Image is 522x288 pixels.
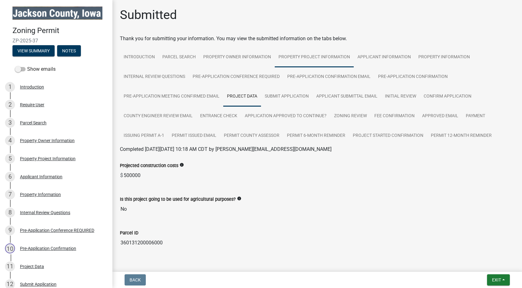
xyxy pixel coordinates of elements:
div: 6 [5,172,15,182]
button: Exit [487,274,510,286]
div: Internal Review Questions [20,210,70,215]
div: Applicant Information [20,175,62,179]
a: Permit 6-Month Reminder [283,126,349,146]
div: 1 [5,82,15,92]
a: County Engineer Review Email [120,106,196,126]
span: Back [130,277,141,282]
a: Parcel Search [159,47,199,67]
a: Zoning Review [330,106,371,126]
button: View Summary [12,45,55,56]
a: Project Started Confirmation [349,126,427,146]
a: Issuing Permit A-1 [120,126,168,146]
div: Pre-Application Conference REQUIRED [20,228,94,233]
div: Thank you for submitting your information. You may view the submitted information on the tabs below. [120,35,515,42]
div: Property Owner Information [20,138,75,143]
button: Notes [57,45,81,56]
div: Require User [20,103,44,107]
a: Pre-Application Conference REQUIRED [189,67,283,87]
a: Initial Review [381,87,420,107]
a: Payment [462,106,489,126]
a: Confirm Application [420,87,475,107]
div: 9 [5,225,15,235]
div: Pre-Application Confirmation [20,246,76,251]
div: 10 [5,243,15,253]
div: Submit Application [20,282,57,286]
a: Application Approved to Continue? [241,106,330,126]
label: Is this project going to be used for agricultural purposes? [120,197,236,202]
label: Projected construction costs [120,164,178,168]
a: Submit Application [261,87,313,107]
a: Pre-Application Confirmation [374,67,451,87]
a: Project Data [223,87,261,107]
div: 5 [5,154,15,164]
a: Permit 12-Month Reminder [427,126,495,146]
label: Show emails [15,65,56,73]
div: 3 [5,118,15,128]
span: $ [120,169,123,182]
a: Permit County Assessor [220,126,283,146]
a: Internal Review Questions [120,67,189,87]
a: Pre-Application Confirmation Email [283,67,374,87]
label: Parcel ID [120,231,138,235]
a: Property Information [415,47,474,67]
div: Property Project Information [20,156,76,161]
span: ZP-2025-37 [12,38,100,44]
div: Introduction [20,85,44,89]
wm-modal-confirm: Summary [12,49,55,54]
div: 8 [5,208,15,218]
div: Property Information [20,192,61,197]
a: Property Owner Information [199,47,275,67]
div: Parcel Search [20,121,47,125]
div: 11 [5,262,15,271]
span: Completed [DATE][DATE] 10:18 AM CDT by [PERSON_NAME][EMAIL_ADDRESS][DOMAIN_NAME] [120,146,332,152]
i: info [237,196,241,201]
button: Back [125,274,146,286]
h1: Submitted [120,7,177,22]
a: Pre-Application Meeting Confirmed Email [120,87,223,107]
a: Applicant Information [354,47,415,67]
a: Entrance Check [196,106,241,126]
a: Permit Issued Email [168,126,220,146]
div: Project Data [20,264,44,269]
div: 2 [5,100,15,110]
i: info [180,163,184,167]
span: Exit [492,277,501,282]
h4: Zoning Permit [12,26,107,35]
a: Introduction [120,47,159,67]
a: Applicant Submittal Email [313,87,381,107]
wm-modal-confirm: Notes [57,49,81,54]
img: Jackson County, Iowa [12,7,102,20]
div: 7 [5,190,15,199]
a: Approved Email [418,106,462,126]
a: Fee Confirmation [371,106,418,126]
div: 4 [5,136,15,146]
a: Property Project Information [275,47,354,67]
